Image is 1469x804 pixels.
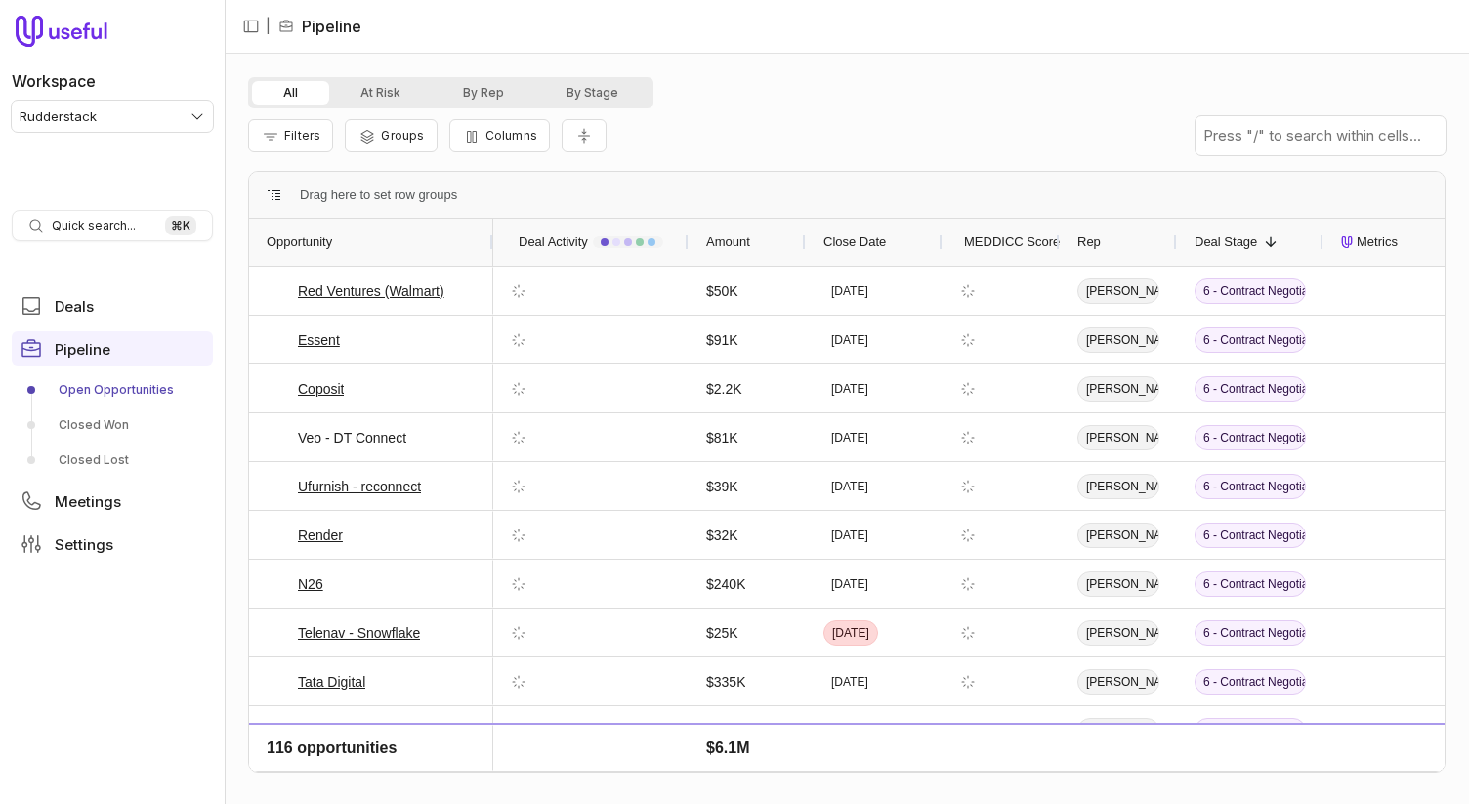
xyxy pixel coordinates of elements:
a: Ufurnish - reconnect [298,475,421,498]
a: Closed Lost [12,444,213,476]
button: All [252,81,329,105]
a: Closed Won [12,409,213,441]
span: $25K [706,621,738,645]
span: [PERSON_NAME] [1077,767,1159,792]
time: [DATE] [831,723,868,739]
button: At Risk [329,81,432,105]
span: $374K [706,719,745,742]
time: [DATE] [831,283,868,299]
span: $81K [706,426,738,449]
span: Deal Activity [519,231,588,254]
span: $300K [706,768,745,791]
a: Meetings [12,484,213,519]
span: 6 - Contract Negotiation [1195,327,1306,353]
time: [DATE] [831,430,868,445]
span: 5 - Managed POC [1195,767,1306,792]
span: $240K [706,572,745,596]
a: [DOMAIN_NAME] [298,719,407,742]
a: Coposit [298,377,344,401]
span: 6 - Contract Negotiation [1195,523,1306,548]
time: [DATE] [831,332,868,348]
a: Veo - DT Connect [298,426,406,449]
span: 6 - Contract Negotiation [1195,425,1306,450]
time: [DATE] [832,625,869,641]
span: $39K [706,475,738,498]
li: Pipeline [278,15,361,38]
a: Settings [12,527,213,562]
span: Columns [485,128,537,143]
span: Metrics [1357,231,1398,254]
span: [PERSON_NAME] [1077,376,1159,402]
button: By Stage [535,81,650,105]
span: $335K [706,670,745,694]
span: Close Date [823,231,886,254]
a: Pipeline [12,331,213,366]
button: Columns [449,119,550,152]
span: Rep [1077,231,1101,254]
span: $50K [706,279,738,303]
button: Group Pipeline [345,119,437,152]
button: Filter Pipeline [248,119,333,152]
button: By Rep [432,81,535,105]
span: Deal Stage [1195,231,1257,254]
span: MEDDICC Score [964,231,1060,254]
span: Filters [284,128,320,143]
span: Opportunity [267,231,332,254]
span: | [266,15,271,38]
a: Tata Digital [298,670,365,694]
div: Pipeline submenu [12,374,213,476]
span: Amount [706,231,750,254]
time: [DATE] [831,479,868,494]
span: Pipeline [55,342,110,357]
span: Groups [381,128,424,143]
a: M&S - New Business [298,768,426,791]
span: 6 - Contract Negotiation [1195,571,1306,597]
a: Red Ventures (Walmart) [298,279,444,303]
span: Drag here to set row groups [300,184,457,207]
a: Render [298,524,343,547]
span: [PERSON_NAME] [1077,669,1159,695]
span: 6 - Contract Negotiation [1195,376,1306,402]
label: Workspace [12,69,96,93]
span: [PERSON_NAME] [1077,620,1159,646]
span: 6 - Contract Negotiation [1195,474,1306,499]
a: Telenav - Snowflake [298,621,420,645]
time: [DATE] [831,576,868,592]
time: [DATE] [831,674,868,690]
span: Quick search... [52,218,136,233]
span: [PERSON_NAME] [1077,474,1159,499]
span: 6 - Contract Negotiation [1195,718,1306,743]
span: $2.2K [706,377,742,401]
span: 6 - Contract Negotiation [1195,620,1306,646]
div: Row Groups [300,184,457,207]
a: Open Opportunities [12,374,213,405]
div: MEDDICC Score [960,219,1042,266]
span: Meetings [55,494,121,509]
span: [PERSON_NAME] [1077,425,1159,450]
span: 6 - Contract Negotiation [1195,278,1306,304]
kbd: ⌘ K [165,216,196,235]
span: [PERSON_NAME] [1077,278,1159,304]
input: Press "/" to search within cells... [1196,116,1446,155]
a: N26 [298,572,323,596]
span: Settings [55,537,113,552]
span: [PERSON_NAME] [1077,327,1159,353]
button: Collapse sidebar [236,12,266,41]
time: [DATE] [831,528,868,543]
span: $32K [706,524,738,547]
span: [PERSON_NAME] [1077,523,1159,548]
a: Deals [12,288,213,323]
span: $91K [706,328,738,352]
button: Collapse all rows [562,119,607,153]
span: Deals [55,299,94,314]
a: Essent [298,328,340,352]
span: [PERSON_NAME] [1077,571,1159,597]
time: [DATE] [831,381,868,397]
span: 6 - Contract Negotiation [1195,669,1306,695]
span: [PERSON_NAME] [1077,718,1159,743]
